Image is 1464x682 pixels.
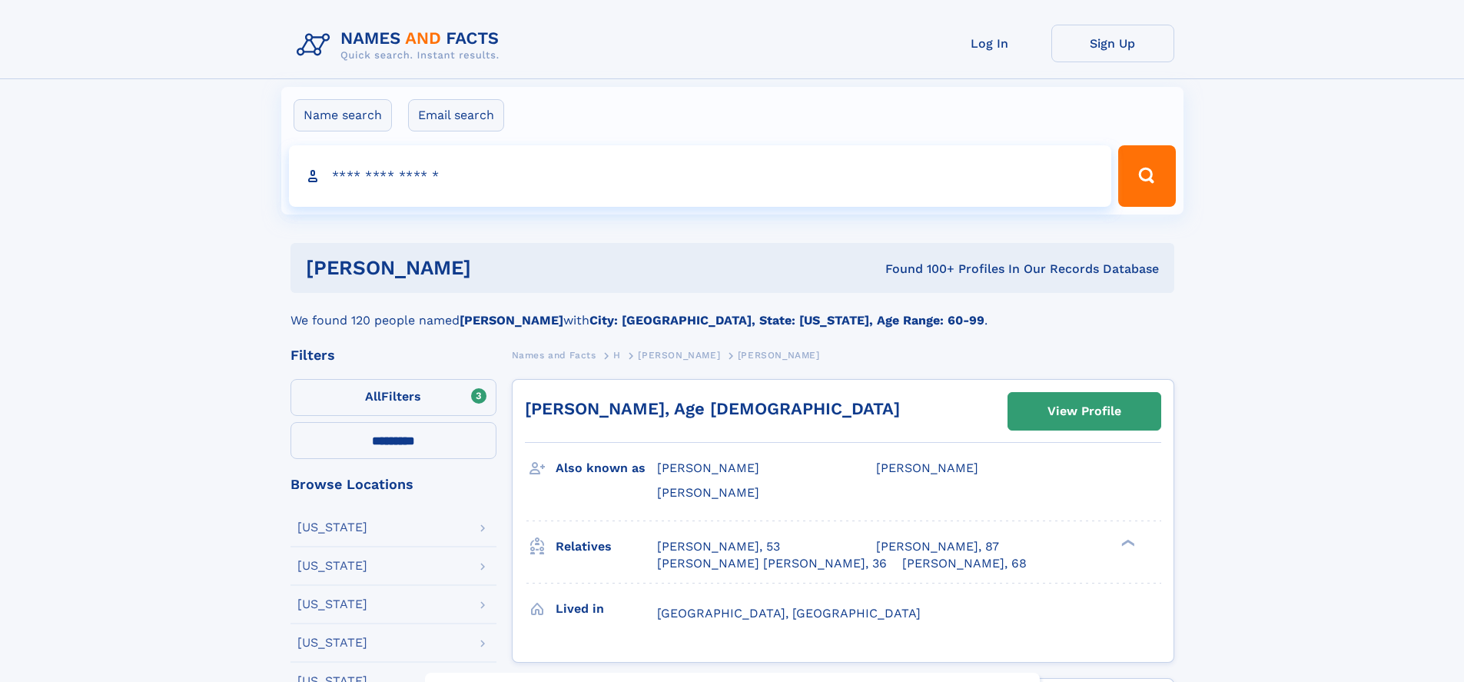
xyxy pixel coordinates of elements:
[525,399,900,418] a: [PERSON_NAME], Age [DEMOGRAPHIC_DATA]
[876,538,999,555] a: [PERSON_NAME], 87
[1117,537,1136,547] div: ❯
[876,461,978,475] span: [PERSON_NAME]
[460,313,563,328] b: [PERSON_NAME]
[657,485,759,500] span: [PERSON_NAME]
[297,598,367,610] div: [US_STATE]
[297,521,367,534] div: [US_STATE]
[1008,393,1160,430] a: View Profile
[408,99,504,131] label: Email search
[556,534,657,560] h3: Relatives
[657,538,780,555] a: [PERSON_NAME], 53
[556,455,657,481] h3: Also known as
[297,560,367,572] div: [US_STATE]
[738,350,820,361] span: [PERSON_NAME]
[306,258,679,278] h1: [PERSON_NAME]
[365,389,381,404] span: All
[613,350,621,361] span: H
[290,379,496,416] label: Filters
[1051,25,1174,62] a: Sign Up
[512,345,596,364] a: Names and Facts
[657,461,759,475] span: [PERSON_NAME]
[638,345,720,364] a: [PERSON_NAME]
[290,25,512,66] img: Logo Names and Facts
[902,555,1027,572] a: [PERSON_NAME], 68
[928,25,1051,62] a: Log In
[1047,394,1121,429] div: View Profile
[1118,145,1175,207] button: Search Button
[638,350,720,361] span: [PERSON_NAME]
[556,596,657,622] h3: Lived in
[294,99,392,131] label: Name search
[657,606,921,620] span: [GEOGRAPHIC_DATA], [GEOGRAPHIC_DATA]
[290,348,496,362] div: Filters
[290,477,496,491] div: Browse Locations
[613,345,621,364] a: H
[289,145,1112,207] input: search input
[290,293,1174,330] div: We found 120 people named with .
[589,313,984,328] b: City: [GEOGRAPHIC_DATA], State: [US_STATE], Age Range: 60-99
[657,555,887,572] a: [PERSON_NAME] [PERSON_NAME], 36
[678,261,1159,278] div: Found 100+ Profiles In Our Records Database
[297,637,367,649] div: [US_STATE]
